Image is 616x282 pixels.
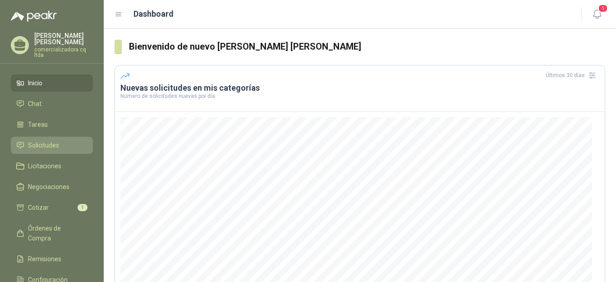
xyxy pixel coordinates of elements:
a: Negociaciones [11,178,93,195]
a: Solicitudes [11,137,93,154]
a: Tareas [11,116,93,133]
a: Inicio [11,74,93,92]
span: Tareas [28,120,48,129]
h3: Nuevas solicitudes en mis categorías [120,83,599,93]
span: 1 [78,204,87,211]
p: Número de solicitudes nuevas por día [120,93,599,99]
span: 1 [598,4,608,13]
a: Remisiones [11,250,93,268]
span: Licitaciones [28,161,61,171]
img: Logo peakr [11,11,57,22]
a: Órdenes de Compra [11,220,93,247]
span: Solicitudes [28,140,59,150]
a: Licitaciones [11,157,93,175]
span: Inicio [28,78,42,88]
span: Negociaciones [28,182,69,192]
span: Cotizar [28,203,49,213]
p: comercializadora cq ltda [34,47,93,58]
a: Chat [11,95,93,112]
span: Órdenes de Compra [28,223,84,243]
div: Últimos 30 días [546,68,599,83]
h3: Bienvenido de nuevo [PERSON_NAME] [PERSON_NAME] [129,40,605,54]
a: Cotizar1 [11,199,93,216]
p: [PERSON_NAME] [PERSON_NAME] [34,32,93,45]
button: 1 [589,6,605,23]
span: Remisiones [28,254,61,264]
h1: Dashboard [133,8,174,20]
span: Chat [28,99,41,109]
